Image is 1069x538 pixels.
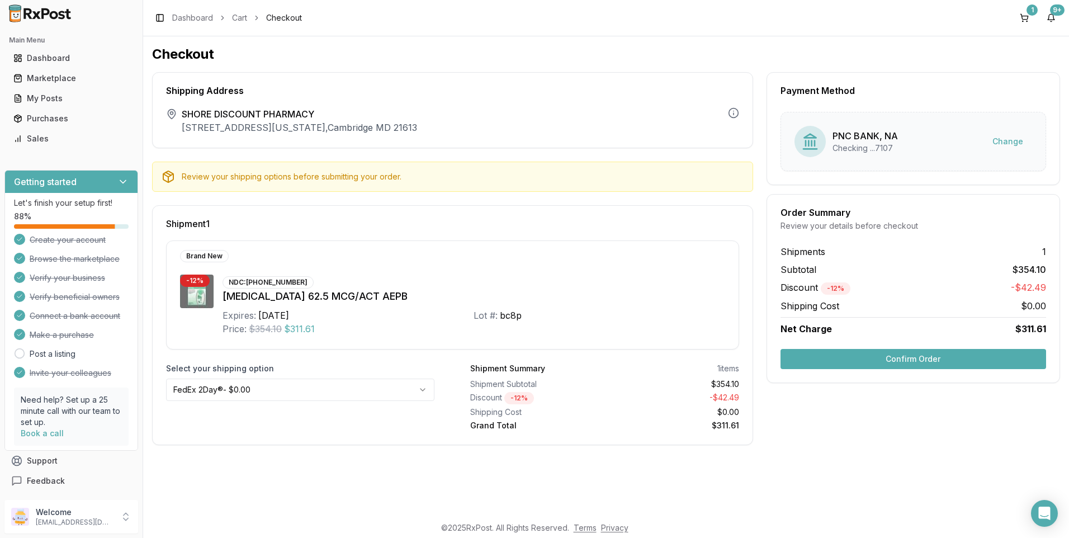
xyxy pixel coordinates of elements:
div: Checking ...7107 [833,143,898,154]
a: Book a call [21,428,64,438]
div: My Posts [13,93,129,104]
a: Sales [9,129,134,149]
div: Lot #: [474,309,498,322]
img: User avatar [11,508,29,526]
span: $0.00 [1021,299,1046,313]
a: Dashboard [9,48,134,68]
div: Discount [470,392,600,404]
div: Payment Method [781,86,1046,95]
div: [DATE] [258,309,289,322]
span: Shipments [781,245,825,258]
span: $354.10 [249,322,282,336]
span: Feedback [27,475,65,487]
span: -$42.49 [1011,281,1046,295]
p: [EMAIL_ADDRESS][DOMAIN_NAME] [36,518,113,527]
a: Marketplace [9,68,134,88]
span: SHORE DISCOUNT PHARMACY [182,107,417,121]
a: Dashboard [172,12,213,23]
button: My Posts [4,89,138,107]
span: $354.10 [1013,263,1046,276]
span: $311.61 [1015,322,1046,336]
img: RxPost Logo [4,4,76,22]
a: Post a listing [30,348,75,360]
div: Grand Total [470,420,600,431]
h2: Main Menu [9,36,134,45]
span: Make a purchase [30,329,94,341]
span: Shipment 1 [166,219,210,228]
span: Shipping Cost [781,299,839,313]
span: Checkout [266,12,302,23]
button: Dashboard [4,49,138,67]
span: 88 % [14,211,31,222]
span: Net Charge [781,323,832,334]
div: Dashboard [13,53,129,64]
button: Confirm Order [781,349,1046,369]
h3: Getting started [14,175,77,188]
button: 1 [1015,9,1033,27]
div: 1 [1027,4,1038,16]
span: $311.61 [284,322,315,336]
div: Marketplace [13,73,129,84]
a: Privacy [601,523,628,532]
button: Support [4,451,138,471]
a: My Posts [9,88,134,108]
span: Connect a bank account [30,310,120,322]
span: Browse the marketplace [30,253,120,265]
div: Order Summary [781,208,1046,217]
div: bc8p [500,309,522,322]
span: Verify beneficial owners [30,291,120,303]
div: $311.61 [609,420,739,431]
a: Cart [232,12,247,23]
a: Purchases [9,108,134,129]
div: Expires: [223,309,256,322]
div: Shipping Address [166,86,739,95]
div: Brand New [180,250,229,262]
div: 1 items [717,363,739,374]
button: Purchases [4,110,138,128]
span: Discount [781,282,850,293]
div: Sales [13,133,129,144]
div: Shipment Summary [470,363,545,374]
div: Review your shipping options before submitting your order. [182,171,744,182]
div: Price: [223,322,247,336]
div: NDC: [PHONE_NUMBER] [223,276,314,289]
img: Incruse Ellipta 62.5 MCG/ACT AEPB [180,275,214,308]
div: - 12 % [504,392,534,404]
button: Change [983,131,1032,152]
div: Open Intercom Messenger [1031,500,1058,527]
div: - $42.49 [609,392,739,404]
div: 9+ [1050,4,1065,16]
div: Shipment Subtotal [470,379,600,390]
p: Need help? Set up a 25 minute call with our team to set up. [21,394,122,428]
div: Purchases [13,113,129,124]
span: Invite your colleagues [30,367,111,379]
span: 1 [1042,245,1046,258]
div: - 12 % [821,282,850,295]
p: Let's finish your setup first! [14,197,129,209]
div: Shipping Cost [470,407,600,418]
button: Sales [4,130,138,148]
label: Select your shipping option [166,363,434,374]
nav: breadcrumb [172,12,302,23]
a: Terms [574,523,597,532]
p: [STREET_ADDRESS][US_STATE] , Cambridge MD 21613 [182,121,417,134]
span: Create your account [30,234,106,246]
button: 9+ [1042,9,1060,27]
div: $354.10 [609,379,739,390]
div: [MEDICAL_DATA] 62.5 MCG/ACT AEPB [223,289,725,304]
span: Subtotal [781,263,816,276]
p: Welcome [36,507,113,518]
div: $0.00 [609,407,739,418]
button: Marketplace [4,69,138,87]
button: Feedback [4,471,138,491]
span: Verify your business [30,272,105,284]
div: Review your details before checkout [781,220,1046,232]
div: - 12 % [180,275,210,287]
h1: Checkout [152,45,1060,63]
div: PNC BANK, NA [833,129,898,143]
